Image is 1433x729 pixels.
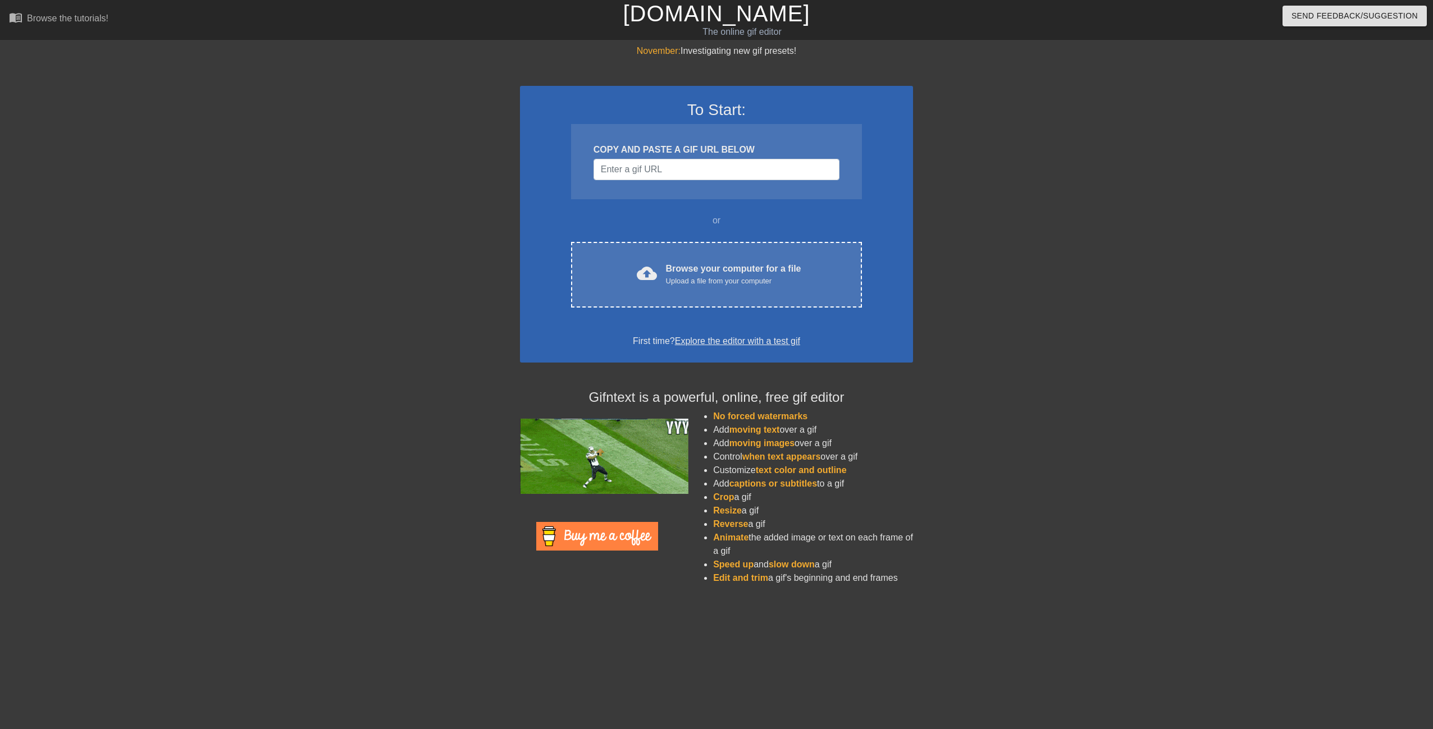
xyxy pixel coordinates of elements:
[713,464,913,477] li: Customize
[1283,6,1427,26] button: Send Feedback/Suggestion
[713,477,913,490] li: Add to a gif
[637,263,657,283] span: cloud_upload
[675,336,800,346] a: Explore the editor with a test gif
[594,143,839,157] div: COPY AND PASTE A GIF URL BELOW
[520,389,913,406] h4: Gifntext is a powerful, online, free gif editor
[713,504,913,517] li: a gif
[756,465,847,475] span: text color and outline
[536,522,658,551] img: Buy Me A Coffee
[1291,9,1418,23] span: Send Feedback/Suggestion
[713,533,749,542] span: Animate
[520,419,688,494] img: football_small.gif
[713,573,768,583] span: Edit and trim
[637,46,681,56] span: November:
[742,452,821,461] span: when text appears
[713,450,913,464] li: Control over a gif
[713,519,748,529] span: Reverse
[535,334,898,348] div: First time?
[713,492,734,502] span: Crop
[535,100,898,120] h3: To Start:
[27,13,108,23] div: Browse the tutorials!
[713,437,913,450] li: Add over a gif
[713,558,913,571] li: and a gif
[713,490,913,504] li: a gif
[666,262,801,287] div: Browse your computer for a file
[713,517,913,531] li: a gif
[520,44,913,58] div: Investigating new gif presets!
[713,506,742,515] span: Resize
[713,423,913,437] li: Add over a gif
[594,159,839,180] input: Username
[729,479,817,488] span: captions or subtitles
[713,560,754,569] span: Speed up
[729,425,780,434] span: moving text
[713,571,913,585] li: a gif's beginning and end frames
[666,276,801,287] div: Upload a file from your computer
[713,411,807,421] span: No forced watermarks
[9,11,108,28] a: Browse the tutorials!
[713,531,913,558] li: the added image or text on each frame of a gif
[483,25,1001,39] div: The online gif editor
[623,1,810,26] a: [DOMAIN_NAME]
[9,11,22,24] span: menu_book
[769,560,815,569] span: slow down
[729,438,795,448] span: moving images
[549,214,884,227] div: or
